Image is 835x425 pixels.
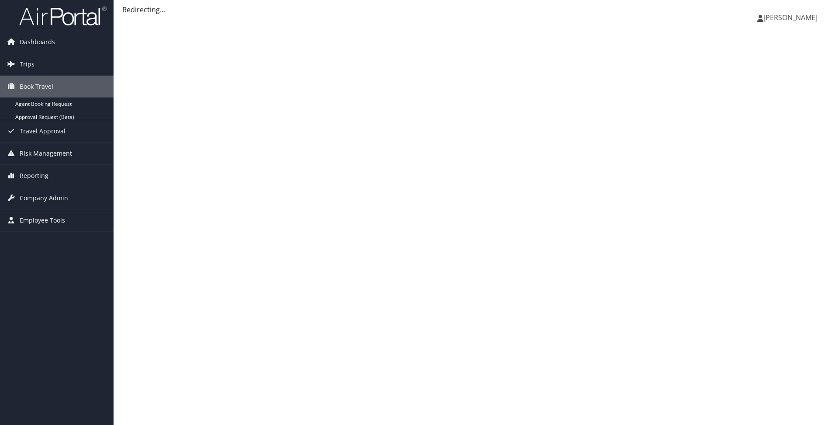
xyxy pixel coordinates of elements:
span: Employee Tools [20,209,65,231]
img: airportal-logo.png [19,6,107,26]
span: Book Travel [20,76,53,98]
span: Trips [20,53,35,75]
div: Redirecting... [122,4,826,15]
a: [PERSON_NAME] [757,4,826,31]
span: [PERSON_NAME] [763,13,818,22]
span: Travel Approval [20,120,66,142]
span: Dashboards [20,31,55,53]
span: Reporting [20,165,48,187]
span: Company Admin [20,187,68,209]
span: Risk Management [20,143,72,164]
